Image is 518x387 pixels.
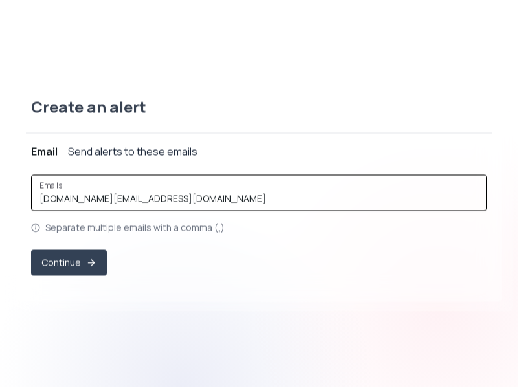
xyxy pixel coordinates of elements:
[39,192,479,205] input: Emails
[31,249,107,275] button: Continue
[68,143,197,159] div: Send alerts to these emails
[39,180,67,191] label: Emails
[45,221,225,234] p: Separate multiple emails with a comma (,)
[26,96,492,133] div: Create an alert
[31,169,487,291] div: EmailSend alerts to these emails
[31,143,58,159] div: Email
[31,133,487,169] button: EmailSend alerts to these emails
